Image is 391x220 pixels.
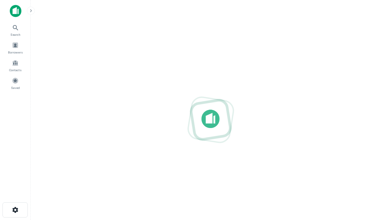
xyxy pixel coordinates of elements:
img: capitalize-icon.png [10,5,21,17]
span: Borrowers [8,50,23,55]
iframe: Chat Widget [360,171,391,200]
a: Borrowers [2,39,29,56]
span: Saved [11,85,20,90]
span: Contacts [9,68,21,72]
a: Saved [2,75,29,91]
a: Search [2,22,29,38]
a: Contacts [2,57,29,74]
span: Search [10,32,20,37]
